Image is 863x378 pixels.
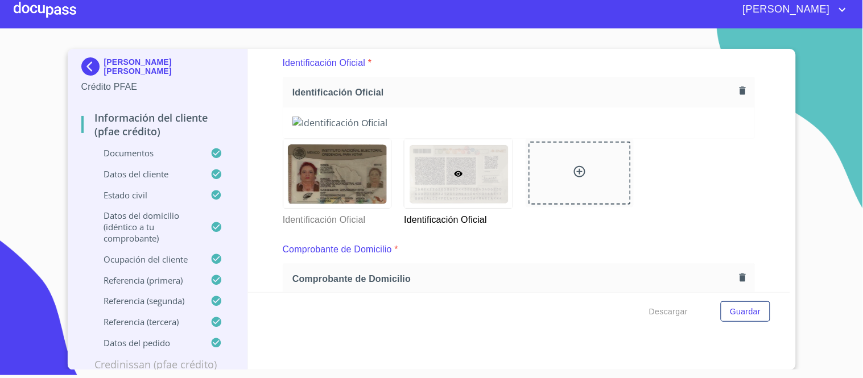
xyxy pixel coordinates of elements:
[721,301,770,322] button: Guardar
[81,147,211,159] p: Documentos
[283,56,366,70] p: Identificación Oficial
[81,337,211,348] p: Datos del pedido
[292,117,746,129] img: Identificación Oficial
[81,57,104,76] img: Docupass spot blue
[292,273,735,285] span: Comprobante de Domicilio
[81,189,211,201] p: Estado Civil
[734,1,836,19] span: [PERSON_NAME]
[404,209,512,227] p: Identificación Oficial
[81,358,234,371] p: Credinissan (PFAE crédito)
[734,1,849,19] button: account of current user
[730,305,761,319] span: Guardar
[283,209,391,227] p: Identificación Oficial
[81,295,211,306] p: Referencia (segunda)
[81,57,234,80] div: [PERSON_NAME] [PERSON_NAME]
[283,243,392,256] p: Comprobante de Domicilio
[81,254,211,265] p: Ocupación del Cliente
[645,301,692,322] button: Descargar
[81,80,234,94] p: Crédito PFAE
[81,210,211,244] p: Datos del domicilio (idéntico a tu comprobante)
[81,275,211,286] p: Referencia (primera)
[81,316,211,327] p: Referencia (tercera)
[81,168,211,180] p: Datos del cliente
[283,139,391,208] img: Identificación Oficial
[104,57,234,76] p: [PERSON_NAME] [PERSON_NAME]
[649,305,688,319] span: Descargar
[292,86,735,98] span: Identificación Oficial
[81,111,234,138] p: Información del cliente (PFAE crédito)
